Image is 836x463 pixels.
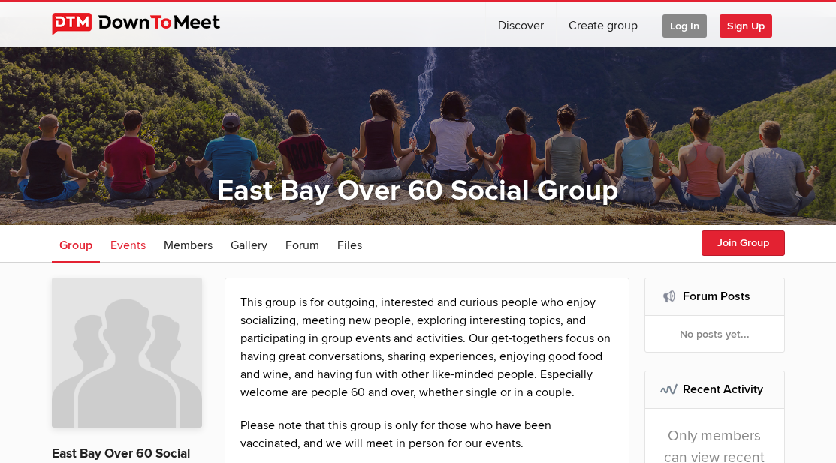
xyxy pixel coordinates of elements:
[702,230,785,256] button: Join Group
[486,2,556,47] a: Discover
[110,238,146,253] span: Events
[330,225,370,263] a: Files
[103,225,153,263] a: Events
[231,238,267,253] span: Gallery
[164,238,213,253] span: Members
[52,225,100,263] a: Group
[720,2,784,47] a: Sign Up
[720,14,772,38] span: Sign Up
[223,225,275,263] a: Gallery
[660,371,769,407] h2: Recent Activity
[285,238,319,253] span: Forum
[662,14,707,38] span: Log In
[278,225,327,263] a: Forum
[650,2,719,47] a: Log In
[59,238,92,253] span: Group
[52,278,202,428] img: East Bay Over 60 Social Group
[240,293,614,401] p: This group is for outgoing, interested and curious people who enjoy socializing, meeting new peop...
[645,316,784,352] div: No posts yet...
[557,2,650,47] a: Create group
[683,289,750,304] a: Forum Posts
[52,13,243,35] img: DownToMeet
[240,416,614,452] p: Please note that this group is only for those who have been vaccinated, and we will meet in perso...
[156,225,220,263] a: Members
[337,238,362,253] span: Files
